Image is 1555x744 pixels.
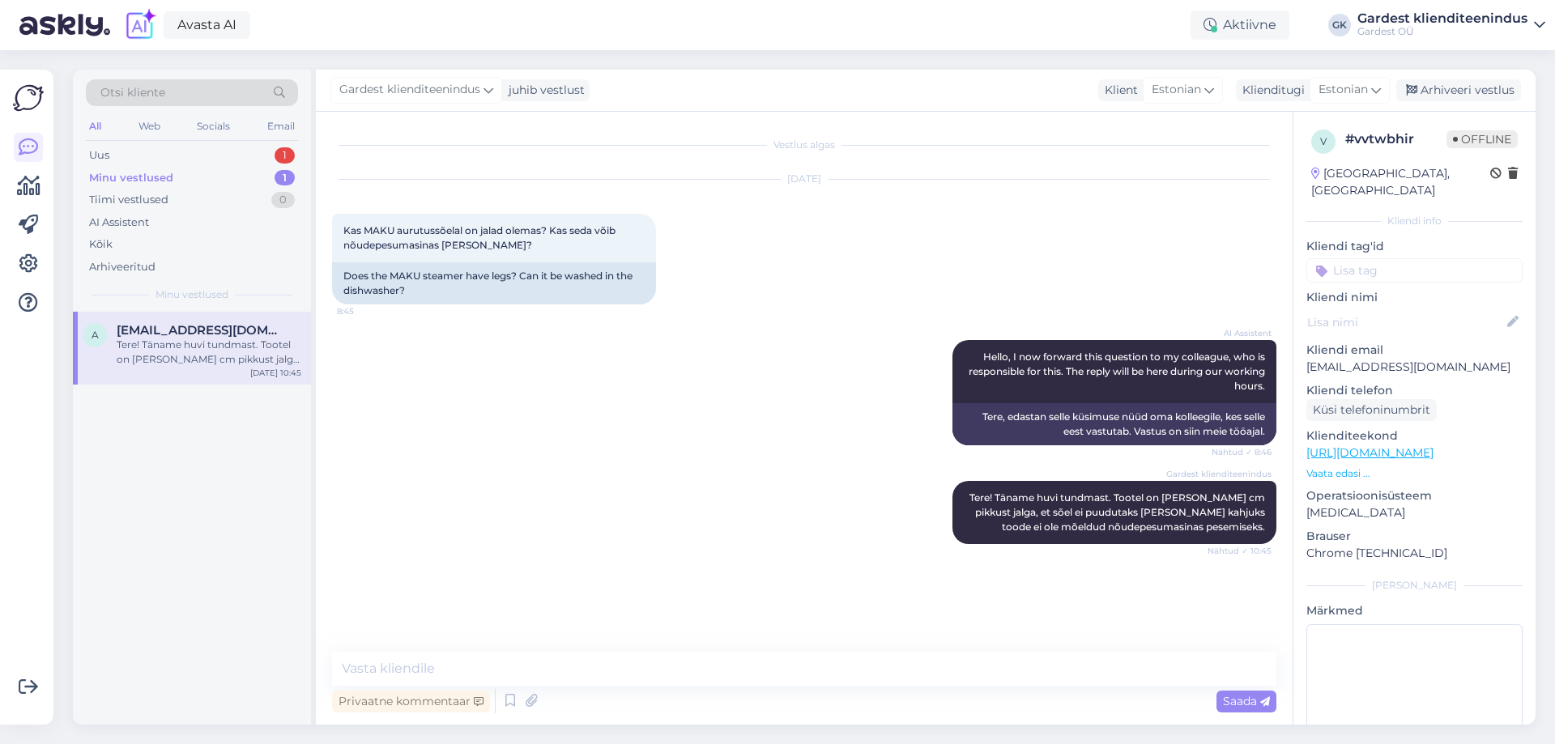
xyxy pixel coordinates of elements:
[1306,214,1523,228] div: Kliendi info
[89,192,168,208] div: Tiimi vestlused
[1307,313,1504,331] input: Lisa nimi
[1357,25,1527,38] div: Gardest OÜ
[89,147,109,164] div: Uus
[1306,258,1523,283] input: Lisa tag
[89,215,149,231] div: AI Assistent
[117,323,285,338] span: Aa@gmail.com
[155,287,228,302] span: Minu vestlused
[1306,528,1523,545] p: Brauser
[1306,466,1523,481] p: Vaata edasi ...
[1306,445,1434,460] a: [URL][DOMAIN_NAME]
[1152,81,1201,99] span: Estonian
[100,84,165,101] span: Otsi kliente
[1306,359,1523,376] p: [EMAIL_ADDRESS][DOMAIN_NAME]
[332,262,656,304] div: Does the MAKU steamer have legs? Can it be washed in the dishwasher?
[1345,130,1446,149] div: # vvtwbhir
[1306,602,1523,619] p: Märkmed
[952,403,1276,445] div: Tere, edastan selle küsimuse nüüd oma kolleegile, kes selle eest vastutab. Vastus on siin meie tö...
[117,338,301,367] div: Tere! Täname huvi tundmast. Tootel on [PERSON_NAME] cm pikkust jalga, et sõel ei puudutaks [PERSO...
[1306,504,1523,521] p: [MEDICAL_DATA]
[275,170,295,186] div: 1
[250,367,301,379] div: [DATE] 10:45
[89,170,173,186] div: Minu vestlused
[13,83,44,113] img: Askly Logo
[969,351,1267,392] span: Hello, I now forward this question to my colleague, who is responsible for this. The reply will b...
[502,82,585,99] div: juhib vestlust
[339,81,480,99] span: Gardest klienditeenindus
[164,11,250,39] a: Avasta AI
[271,192,295,208] div: 0
[1306,427,1523,444] p: Klienditeekond
[1306,545,1523,562] p: Chrome [TECHNICAL_ID]
[1306,342,1523,359] p: Kliendi email
[1320,135,1327,147] span: v
[1306,578,1523,593] div: [PERSON_NAME]
[1223,694,1270,708] span: Saada
[123,8,157,42] img: explore-ai
[332,138,1276,152] div: Vestlus algas
[969,491,1267,533] span: Tere! Täname huvi tundmast. Tootel on [PERSON_NAME] cm pikkust jalga, et sõel ei puudutaks [PERSO...
[92,329,99,341] span: A
[1306,487,1523,504] p: Operatsioonisüsteem
[86,116,104,137] div: All
[332,172,1276,186] div: [DATE]
[1306,399,1437,421] div: Küsi telefoninumbrit
[194,116,233,137] div: Socials
[1236,82,1305,99] div: Klienditugi
[332,691,490,712] div: Privaatne kommentaar
[1166,468,1272,480] span: Gardest klienditeenindus
[1211,446,1272,458] span: Nähtud ✓ 8:46
[1396,79,1521,101] div: Arhiveeri vestlus
[1098,82,1138,99] div: Klient
[275,147,295,164] div: 1
[1306,382,1523,399] p: Kliendi telefon
[1357,12,1545,38] a: Gardest klienditeenindusGardest OÜ
[1208,545,1272,557] span: Nähtud ✓ 10:45
[89,236,113,253] div: Kõik
[337,305,398,317] span: 8:45
[1446,130,1518,148] span: Offline
[343,224,618,251] span: Kas MAKU aurutussõelal on jalad olemas? Kas seda võib nõudepesumasinas [PERSON_NAME]?
[135,116,164,137] div: Web
[1191,11,1289,40] div: Aktiivne
[1319,81,1368,99] span: Estonian
[1357,12,1527,25] div: Gardest klienditeenindus
[1328,14,1351,36] div: GK
[1306,289,1523,306] p: Kliendi nimi
[1211,327,1272,339] span: AI Assistent
[1311,165,1490,199] div: [GEOGRAPHIC_DATA], [GEOGRAPHIC_DATA]
[1306,238,1523,255] p: Kliendi tag'id
[264,116,298,137] div: Email
[89,259,155,275] div: Arhiveeritud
